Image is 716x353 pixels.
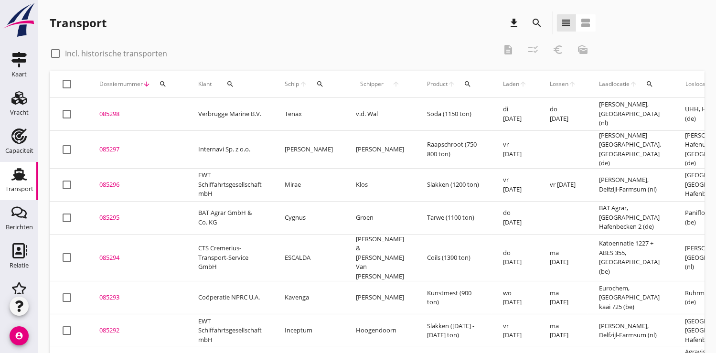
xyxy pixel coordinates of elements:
td: Eurochem, [GEOGRAPHIC_DATA] kaai 725 (be) [588,281,673,314]
div: 085293 [99,293,175,302]
td: [PERSON_NAME] [344,130,416,168]
i: view_headline [561,17,572,29]
span: Laden [503,80,519,88]
td: Tarwe (1100 ton) [416,201,492,234]
td: [PERSON_NAME] [273,130,344,168]
i: account_circle [10,326,29,345]
td: Katoennatie 1227 + ABES 355, [GEOGRAPHIC_DATA] (be) [588,234,673,281]
img: logo-small.a267ee39.svg [2,2,36,38]
td: Hoogendoorn [344,314,416,347]
td: [PERSON_NAME], Delfzijl-Farmsum (nl) [588,314,673,347]
i: arrow_downward [143,80,150,88]
span: Schipper [356,80,388,88]
td: vr [DATE] [492,130,538,168]
td: Coöperatie NPRC U.A. [187,281,273,314]
i: arrow_upward [630,80,637,88]
div: 085295 [99,213,175,223]
td: vr [DATE] [492,314,538,347]
td: Slakken ([DATE] - [DATE] ton) [416,314,492,347]
td: Mirae [273,168,344,201]
span: Product [427,80,448,88]
td: v.d. Wal [344,98,416,131]
i: download [509,17,520,29]
td: BAT Agrar, [GEOGRAPHIC_DATA] Hafenbecken 2 (de) [588,201,673,234]
div: 085294 [99,253,175,263]
td: ma [DATE] [538,234,588,281]
div: 085292 [99,326,175,335]
i: search [226,80,234,88]
td: EWT Schiffahrtsgesellschaft mbH [187,314,273,347]
td: [PERSON_NAME] [GEOGRAPHIC_DATA], [GEOGRAPHIC_DATA] (de) [588,130,673,168]
i: search [464,80,471,88]
td: do [DATE] [538,98,588,131]
span: Lossen [550,80,568,88]
i: arrow_upward [299,80,308,88]
td: wo [DATE] [492,281,538,314]
td: [PERSON_NAME], Delfzijl-Farmsum (nl) [588,168,673,201]
div: Klant [198,73,262,96]
i: arrow_upward [448,80,455,88]
td: Kunstmest (900 ton) [416,281,492,314]
td: ma [DATE] [538,314,588,347]
i: search [159,80,167,88]
td: Soda (1150 ton) [416,98,492,131]
span: Schip [285,80,299,88]
label: Incl. historische transporten [65,49,167,58]
td: di [DATE] [492,98,538,131]
td: Tenax [273,98,344,131]
span: Laadlocatie [599,80,630,88]
i: view_agenda [580,17,592,29]
span: Loslocatie [685,80,713,88]
td: Verbrugge Marine B.V. [187,98,273,131]
td: [PERSON_NAME] & [PERSON_NAME] Van [PERSON_NAME] [344,234,416,281]
td: Cygnus [273,201,344,234]
td: Coils (1390 ton) [416,234,492,281]
div: Kaart [11,71,27,77]
div: Capaciteit [5,148,33,154]
i: arrow_upward [568,80,576,88]
i: arrow_upward [388,80,404,88]
td: do [DATE] [492,201,538,234]
td: vr [DATE] [538,168,588,201]
div: 085296 [99,180,175,190]
div: Transport [5,186,33,192]
td: Slakken (1200 ton) [416,168,492,201]
td: CTS Cremerius-Transport-Service GmbH [187,234,273,281]
div: Transport [50,15,107,31]
i: search [532,17,543,29]
td: Kavenga [273,281,344,314]
i: arrow_upward [519,80,527,88]
td: BAT Agrar GmbH & Co. KG [187,201,273,234]
div: 085298 [99,109,175,119]
i: search [316,80,324,88]
span: Dossiernummer [99,80,143,88]
div: Relatie [10,262,29,268]
td: ma [DATE] [538,281,588,314]
td: do [DATE] [492,234,538,281]
div: 085297 [99,145,175,154]
td: [PERSON_NAME] [344,281,416,314]
td: [PERSON_NAME], [GEOGRAPHIC_DATA] (nl) [588,98,673,131]
td: Klos [344,168,416,201]
i: search [646,80,653,88]
td: Internavi Sp. z o.o. [187,130,273,168]
td: Raapschroot (750 - 800 ton) [416,130,492,168]
td: Groen [344,201,416,234]
td: EWT Schiffahrtsgesellschaft mbH [187,168,273,201]
td: ESCALDA [273,234,344,281]
div: Berichten [6,224,33,230]
div: Vracht [10,109,29,116]
td: vr [DATE] [492,168,538,201]
td: Inceptum [273,314,344,347]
